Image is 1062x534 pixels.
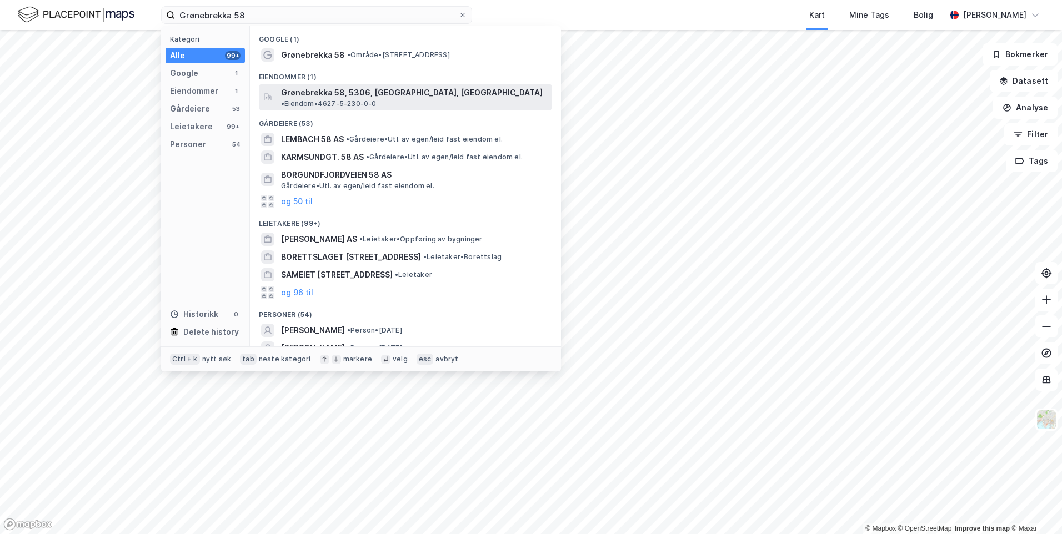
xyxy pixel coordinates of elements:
input: Søk på adresse, matrikkel, gårdeiere, leietakere eller personer [175,7,458,23]
span: [PERSON_NAME] AS [281,233,357,246]
div: Gårdeiere [170,102,210,115]
span: [PERSON_NAME] [281,324,345,337]
div: avbryt [435,355,458,364]
div: Bolig [914,8,933,22]
div: nytt søk [202,355,232,364]
div: velg [393,355,408,364]
div: 1 [232,69,241,78]
span: • [347,51,350,59]
div: Personer (54) [250,301,561,321]
a: Mapbox homepage [3,518,52,531]
span: Område • [STREET_ADDRESS] [347,51,450,59]
img: Z [1036,409,1057,430]
div: Kategori [170,35,245,43]
div: Gårdeiere (53) [250,110,561,130]
div: Personer [170,138,206,151]
span: • [347,344,350,352]
div: Eiendommer (1) [250,64,561,84]
span: • [281,99,284,108]
span: Grønebrekka 58 [281,48,345,62]
span: BORETTSLAGET [STREET_ADDRESS] [281,250,421,264]
div: 1 [232,87,241,95]
span: Eiendom • 4627-5-230-0-0 [281,99,377,108]
span: Gårdeiere • Utl. av egen/leid fast eiendom el. [366,153,523,162]
div: Historikk [170,308,218,321]
span: Leietaker [395,270,432,279]
span: [PERSON_NAME] [281,341,345,355]
div: Ctrl + k [170,354,200,365]
div: Mine Tags [849,8,889,22]
button: Datasett [990,70,1058,92]
span: Person • [DATE] [347,326,402,335]
div: 99+ [225,122,241,131]
button: og 50 til [281,195,313,208]
button: Filter [1004,123,1058,145]
span: BORGUNDFJORDVEIEN 58 AS [281,168,548,182]
div: 54 [232,140,241,149]
div: markere [343,355,372,364]
div: 99+ [225,51,241,60]
span: Leietaker • Oppføring av bygninger [359,235,483,244]
div: Google [170,67,198,80]
div: Leietakere (99+) [250,210,561,230]
div: Leietakere [170,120,213,133]
iframe: Chat Widget [1006,481,1062,534]
a: OpenStreetMap [898,525,952,532]
div: 53 [232,104,241,113]
span: • [423,253,427,261]
div: esc [417,354,434,365]
span: Gårdeiere • Utl. av egen/leid fast eiendom el. [281,182,434,190]
a: Mapbox [865,525,896,532]
div: 0 [232,310,241,319]
span: • [346,135,349,143]
span: Gårdeiere • Utl. av egen/leid fast eiendom el. [346,135,503,144]
span: Grønebrekka 58, 5306, [GEOGRAPHIC_DATA], [GEOGRAPHIC_DATA] [281,86,543,99]
a: Improve this map [955,525,1010,532]
div: Alle [170,49,185,62]
button: og 96 til [281,286,313,299]
div: tab [240,354,257,365]
div: Google (1) [250,26,561,46]
div: Kart [809,8,825,22]
button: Analyse [993,97,1058,119]
span: Person • [DATE] [347,344,402,352]
span: • [359,235,363,243]
span: • [347,326,350,334]
div: Delete history [183,325,239,339]
span: Leietaker • Borettslag [423,253,502,261]
span: • [395,270,398,279]
button: Bokmerker [983,43,1058,66]
button: Tags [1006,150,1058,172]
span: KARMSUNDGT. 58 AS [281,150,364,164]
span: • [366,153,369,161]
div: neste kategori [259,355,311,364]
div: Eiendommer [170,84,218,98]
div: [PERSON_NAME] [963,8,1026,22]
span: SAMEIET [STREET_ADDRESS] [281,268,393,281]
img: logo.f888ab2527a4732fd821a326f86c7f29.svg [18,5,134,24]
span: LEMBACH 58 AS [281,133,344,146]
